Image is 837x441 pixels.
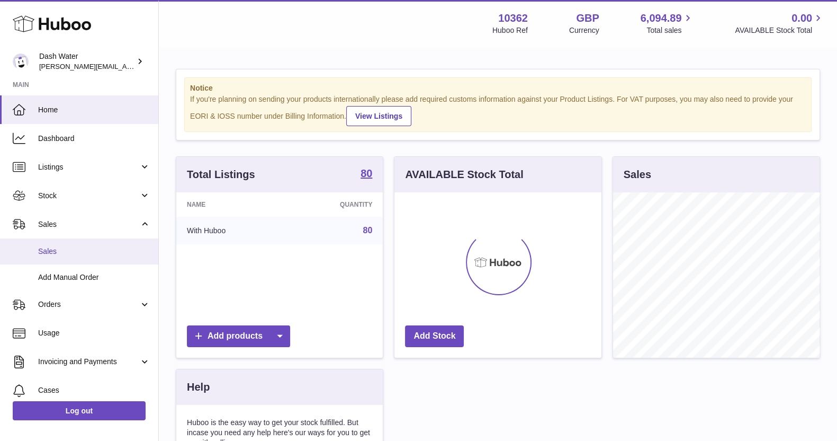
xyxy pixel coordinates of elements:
span: 6,094.89 [641,11,682,25]
img: james@dash-water.com [13,54,29,69]
a: Add products [187,325,290,347]
th: Quantity [285,192,383,217]
td: With Huboo [176,217,285,244]
span: Dashboard [38,134,150,144]
span: Invoicing and Payments [38,357,139,367]
span: AVAILABLE Stock Total [735,25,824,36]
span: Sales [38,219,139,230]
h3: Total Listings [187,167,255,182]
h3: Help [187,380,210,394]
span: 0.00 [791,11,812,25]
a: 80 [361,168,372,181]
a: 80 [363,226,373,235]
h3: Sales [624,167,651,182]
a: Add Stock [405,325,464,347]
div: If you're planning on sending your products internationally please add required customs informati... [190,94,806,126]
strong: GBP [576,11,599,25]
span: Add Manual Order [38,272,150,283]
a: 6,094.89 Total sales [641,11,694,36]
th: Name [176,192,285,217]
div: Currency [569,25,599,36]
span: Orders [38,299,139,310]
span: Cases [38,385,150,395]
strong: Notice [190,83,806,93]
span: Sales [38,246,150,257]
div: Huboo Ref [492,25,528,36]
a: Log out [13,401,146,420]
span: Stock [38,191,139,201]
span: Home [38,105,150,115]
h3: AVAILABLE Stock Total [405,167,523,182]
strong: 80 [361,168,372,179]
strong: 10362 [498,11,528,25]
span: [PERSON_NAME][EMAIL_ADDRESS][DOMAIN_NAME] [39,62,212,70]
a: View Listings [346,106,411,126]
span: Total sales [646,25,694,36]
span: Usage [38,328,150,338]
div: Dash Water [39,51,134,72]
span: Listings [38,162,139,172]
a: 0.00 AVAILABLE Stock Total [735,11,824,36]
